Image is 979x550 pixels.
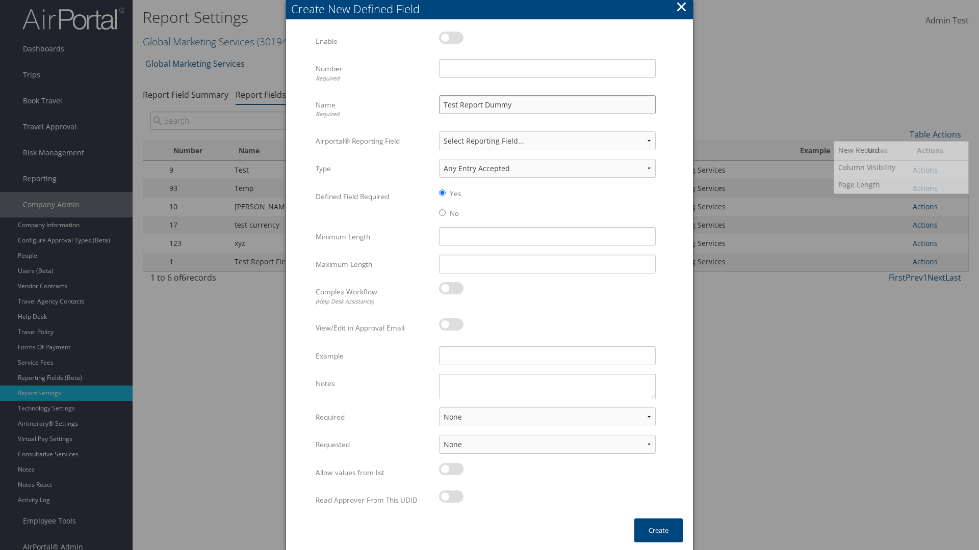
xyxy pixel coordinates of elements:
[316,227,431,246] label: Minimum Length
[316,59,431,87] label: Number
[316,187,431,206] label: Defined Field Required
[316,95,431,123] label: Name
[316,346,431,366] label: Example
[316,435,431,454] label: Requested
[316,32,431,51] label: Enable
[316,374,431,393] label: Notes
[316,282,431,310] label: Complex Workflow
[316,297,431,306] div: (Help Desk Assistance)
[316,463,431,482] label: Allow values from list
[316,159,431,178] label: Type
[834,176,968,194] a: Page Length
[316,407,431,427] label: Required
[316,74,431,83] div: Required
[316,255,431,274] label: Maximum Length
[316,131,431,151] label: Airportal® Reporting Field
[450,208,459,218] label: No
[450,188,461,199] label: Yes
[316,110,431,119] div: Required
[291,1,693,17] div: Create New Defined Field
[834,159,968,176] a: Column Visibility
[634,518,683,542] button: Create
[316,490,431,510] label: Read Approver From This UDID
[316,318,431,338] label: View/Edit in Approval Email
[834,142,968,159] a: New Record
